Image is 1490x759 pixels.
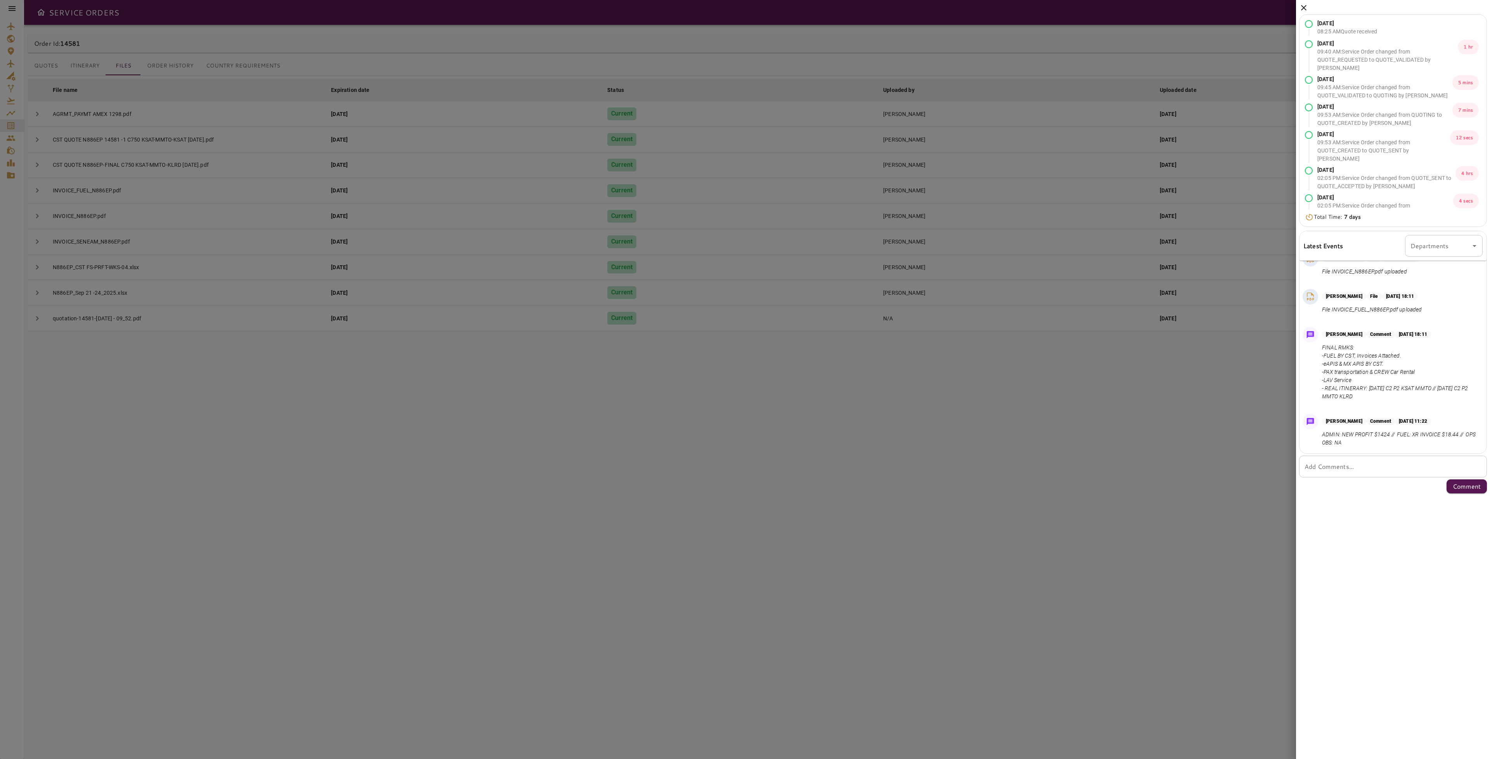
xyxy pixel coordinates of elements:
[1314,213,1361,221] p: Total Time:
[1452,103,1479,118] p: 7 mins
[1317,83,1452,100] p: 09:45 AM : Service Order changed from QUOTE_VALIDATED to QUOTING by [PERSON_NAME]
[1453,194,1479,208] p: 4 secs
[1317,28,1377,36] p: 08:25 AM Quote received
[1322,331,1366,338] p: [PERSON_NAME]
[1317,19,1377,28] p: [DATE]
[1322,344,1480,401] p: FINAL RMKS: -FUEL BY CST, Invoices Attached. -eAPIS & MX APIS BY CST. -PAX transportation & CREW ...
[1366,331,1395,338] p: Comment
[1447,479,1487,493] button: Comment
[1317,194,1453,202] p: [DATE]
[1453,482,1481,491] p: Comment
[1322,268,1418,276] p: File INVOICE_N886EP.pdf uploaded
[1469,240,1480,251] button: Open
[1366,293,1382,300] p: File
[1458,40,1479,54] p: 1 hr
[1317,40,1458,48] p: [DATE]
[1452,75,1479,90] p: 5 mins
[1317,202,1453,226] p: 02:05 PM : Service Order changed from QUOTE_ACCEPTED to AWAITING_ASSIGNMENT by [PERSON_NAME]
[1322,306,1422,314] p: File INVOICE_FUEL_N886EP.pdf uploaded
[1366,418,1395,425] p: Comment
[1317,75,1452,83] p: [DATE]
[1317,48,1458,72] p: 09:40 AM : Service Order changed from QUOTE_REQUESTED to QUOTE_VALIDATED by [PERSON_NAME]
[1303,241,1343,251] h6: Latest Events
[1317,166,1455,174] p: [DATE]
[1322,293,1366,300] p: [PERSON_NAME]
[1317,138,1450,163] p: 09:53 AM : Service Order changed from QUOTE_CREATED to QUOTE_SENT by [PERSON_NAME]
[1305,213,1314,221] img: Timer Icon
[1450,130,1479,145] p: 12 secs
[1317,111,1452,127] p: 09:53 AM : Service Order changed from QUOTING to QUOTE_CREATED by [PERSON_NAME]
[1382,293,1418,300] p: [DATE] 18:11
[1305,416,1316,427] img: Message Icon
[1322,431,1480,447] p: ADMIN: NEW PROFIT $1424 // FUEL: XR INVOICE $18.44 // OPS OBS: NA
[1344,213,1361,221] b: 7 days
[1305,291,1316,303] img: PDF File
[1317,103,1452,111] p: [DATE]
[1455,166,1479,181] p: 4 hrs
[1395,331,1431,338] p: [DATE] 18:11
[1317,174,1455,190] p: 02:05 PM : Service Order changed from QUOTE_SENT to QUOTE_ACCEPTED by [PERSON_NAME]
[1317,130,1450,138] p: [DATE]
[1395,418,1431,425] p: [DATE] 11:22
[1305,329,1316,340] img: Message Icon
[1322,418,1366,425] p: [PERSON_NAME]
